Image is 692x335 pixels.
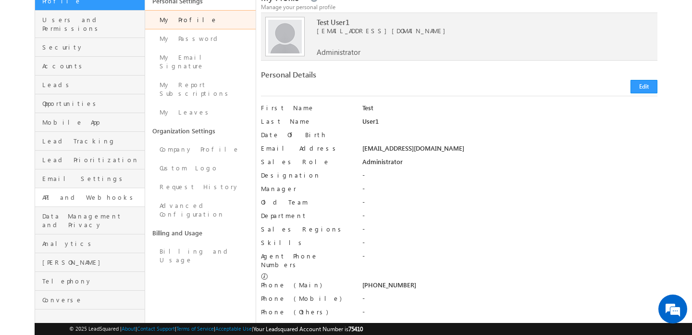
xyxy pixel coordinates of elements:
[362,157,657,171] div: Administrator
[42,99,142,108] span: Opportunities
[145,10,255,29] a: My Profile
[215,325,252,332] a: Acceptable Use
[176,325,214,332] a: Terms of Service
[261,184,352,193] label: Manager
[362,144,657,157] div: [EMAIL_ADDRESS][DOMAIN_NAME]
[261,144,352,153] label: Email Address
[35,169,145,188] a: Email Settings
[261,130,352,139] label: Date Of Birth
[362,198,657,211] div: -
[362,281,657,294] div: [PHONE_NUMBER]
[362,171,657,184] div: -
[145,103,255,122] a: My Leaves
[35,207,145,234] a: Data Management and Privacy
[261,238,352,247] label: Skills
[630,80,657,93] button: Edit
[42,43,142,52] span: Security
[145,196,255,224] a: Advanced Configuration
[42,258,142,267] span: [PERSON_NAME]
[362,225,657,238] div: -
[35,151,145,169] a: Lead Prioritization
[35,291,145,309] a: Converse
[261,211,352,220] label: Department
[261,252,352,269] label: Agent Phone Numbers
[362,238,657,252] div: -
[362,294,657,308] div: -
[261,3,657,12] div: Manage your personal profile
[42,174,142,183] span: Email Settings
[261,157,352,166] label: Sales Role
[35,38,145,57] a: Security
[42,15,142,33] span: Users and Permissions
[42,277,142,285] span: Telephony
[362,252,657,265] div: -
[145,140,255,159] a: Company Profile
[317,18,634,26] span: Test User1
[261,70,454,84] div: Personal Details
[42,80,142,89] span: Leads
[42,193,142,202] span: API and Webhooks
[35,94,145,113] a: Opportunities
[317,48,360,56] span: Administrator
[362,321,657,335] div: -
[362,211,657,225] div: -
[362,184,657,198] div: -
[261,117,352,126] label: Last Name
[317,26,634,35] span: [EMAIL_ADDRESS][DOMAIN_NAME]
[35,132,145,151] a: Lead Tracking
[35,11,145,38] a: Users and Permissions
[35,234,145,253] a: Analytics
[145,76,255,103] a: My Report Subscriptions
[35,113,145,132] a: Mobile App
[35,57,145,76] a: Accounts
[145,29,255,48] a: My Password
[122,325,136,332] a: About
[137,325,175,332] a: Contact Support
[35,188,145,207] a: API and Webhooks
[42,212,142,229] span: Data Management and Privacy
[42,62,142,70] span: Accounts
[145,122,255,140] a: Organization Settings
[42,296,142,304] span: Converse
[253,325,363,333] span: Your Leadsquared Account Number is
[145,224,255,242] a: Billing and Usage
[145,48,255,76] a: My Email Signature
[42,155,142,164] span: Lead Prioritization
[261,281,352,289] label: Phone (Main)
[261,198,352,206] label: Old Team
[348,325,363,333] span: 75410
[35,272,145,291] a: Telephony
[35,253,145,272] a: [PERSON_NAME]
[145,178,255,196] a: Request History
[42,137,142,145] span: Lead Tracking
[145,159,255,178] a: Custom Logo
[42,118,142,127] span: Mobile App
[69,324,363,334] span: © 2025 LeadSquared | | | | |
[362,103,657,117] div: Test
[145,242,255,270] a: Billing and Usage
[42,239,142,248] span: Analytics
[261,103,352,112] label: First Name
[362,308,657,321] div: -
[261,225,352,233] label: Sales Regions
[261,294,342,303] label: Phone (Mobile)
[35,76,145,94] a: Leads
[261,308,352,316] label: Phone (Others)
[261,171,352,180] label: Designation
[362,117,657,130] div: User1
